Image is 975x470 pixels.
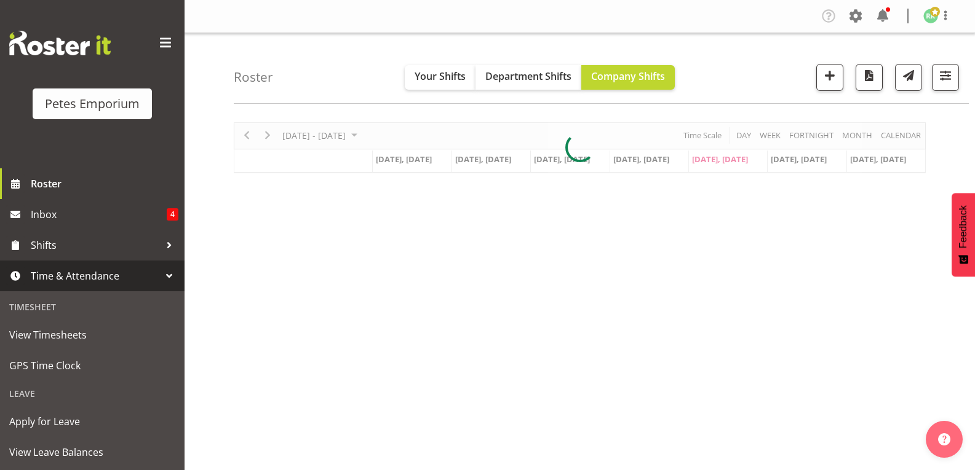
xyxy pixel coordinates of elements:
[476,65,581,90] button: Department Shifts
[405,65,476,90] button: Your Shifts
[31,236,160,254] span: Shifts
[167,208,178,221] span: 4
[938,433,950,445] img: help-xxl-2.png
[952,193,975,276] button: Feedback - Show survey
[45,95,140,113] div: Petes Emporium
[3,350,181,381] a: GPS Time Clock
[932,64,959,91] button: Filter Shifts
[3,406,181,437] a: Apply for Leave
[9,443,175,461] span: View Leave Balances
[958,205,969,248] span: Feedback
[415,69,466,83] span: Your Shifts
[3,294,181,319] div: Timesheet
[9,356,175,375] span: GPS Time Clock
[31,205,167,224] span: Inbox
[31,267,160,285] span: Time & Attendance
[3,381,181,406] div: Leave
[591,69,665,83] span: Company Shifts
[3,437,181,468] a: View Leave Balances
[816,64,843,91] button: Add a new shift
[31,174,178,193] span: Roster
[3,319,181,350] a: View Timesheets
[9,326,175,344] span: View Timesheets
[581,65,675,90] button: Company Shifts
[895,64,922,91] button: Send a list of all shifts for the selected filtered period to all rostered employees.
[923,9,938,23] img: ruth-robertson-taylor722.jpg
[9,412,175,431] span: Apply for Leave
[234,70,273,84] h4: Roster
[9,31,111,55] img: Rosterit website logo
[856,64,883,91] button: Download a PDF of the roster according to the set date range.
[485,69,571,83] span: Department Shifts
